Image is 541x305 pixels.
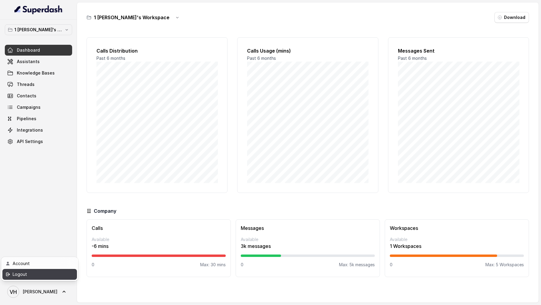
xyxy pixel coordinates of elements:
a: [PERSON_NAME] [5,283,72,300]
div: Logout [13,271,64,278]
span: [PERSON_NAME] [23,289,57,295]
text: VH [10,289,17,295]
div: [PERSON_NAME] [1,257,78,281]
div: Account [13,260,64,267]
